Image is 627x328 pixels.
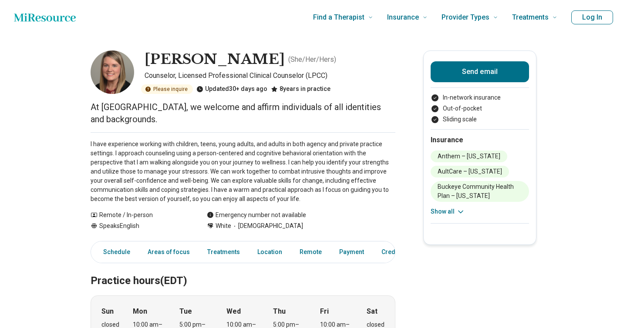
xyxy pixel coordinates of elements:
[288,54,336,65] p: ( She/Her/Hers )
[512,11,549,23] span: Treatments
[431,115,529,124] li: Sliding scale
[145,50,285,69] h1: [PERSON_NAME]
[231,221,303,231] span: [DEMOGRAPHIC_DATA]
[271,84,330,94] div: 8 years in practice
[431,93,529,102] li: In-network insurance
[207,211,306,220] div: Emergency number not available
[367,306,378,317] strong: Sat
[179,306,192,317] strong: Tue
[571,10,613,24] button: Log In
[313,11,364,23] span: Find a Therapist
[93,243,135,261] a: Schedule
[334,243,369,261] a: Payment
[431,104,529,113] li: Out-of-pocket
[91,101,395,125] p: At [GEOGRAPHIC_DATA], we welcome and affirm individuals of all identities and backgrounds.
[431,93,529,124] ul: Payment options
[91,211,189,220] div: Remote / In-person
[91,221,189,231] div: Speaks English
[91,50,134,94] img: Jamie Lizak, Counselor
[431,61,529,82] button: Send email
[142,243,195,261] a: Areas of focus
[91,253,395,288] h2: Practice hours (EDT)
[91,140,395,204] p: I have experience working with children, teens, young adults, and adults in both agency and priva...
[196,84,267,94] div: Updated 30+ days ago
[252,243,287,261] a: Location
[431,151,507,162] li: Anthem – [US_STATE]
[431,207,465,216] button: Show all
[216,221,231,231] span: White
[101,306,114,317] strong: Sun
[431,166,509,177] li: AultCare – [US_STATE]
[141,84,193,94] div: Please inquire
[294,243,327,261] a: Remote
[376,243,420,261] a: Credentials
[133,306,147,317] strong: Mon
[226,306,241,317] strong: Wed
[145,70,395,81] p: Counselor, Licensed Professional Clinical Counselor (LPCC)
[442,11,489,23] span: Provider Types
[387,11,419,23] span: Insurance
[320,306,329,317] strong: Fri
[14,9,76,26] a: Home page
[431,181,529,202] li: Buckeye Community Health Plan – [US_STATE]
[273,306,286,317] strong: Thu
[431,135,529,145] h2: Insurance
[202,243,245,261] a: Treatments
